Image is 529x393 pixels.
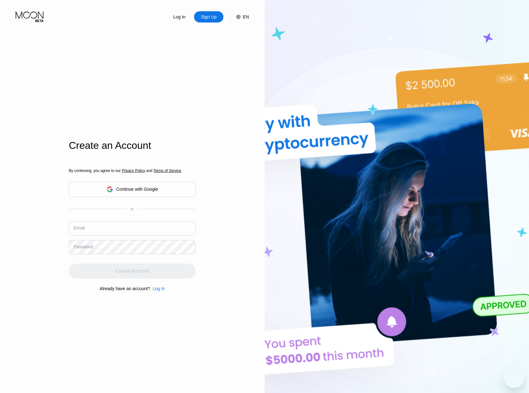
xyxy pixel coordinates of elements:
div: EN [230,11,249,23]
div: Password [74,244,93,249]
span: and [145,169,153,173]
div: EN [243,14,249,19]
div: or [131,207,134,211]
div: Continue with Google [69,182,196,197]
span: Privacy Policy [122,169,145,173]
div: Email [74,225,85,230]
div: Log In [153,286,165,291]
div: By continuing, you agree to our [69,169,196,173]
div: Already have an account? [100,286,150,291]
div: Sign Up [194,11,223,23]
div: Continue with Google [116,187,158,192]
div: Sign Up [200,14,217,20]
div: Create an Account [69,140,196,151]
div: Log In [150,286,165,291]
span: Terms of Service [153,169,181,173]
div: Log In [173,14,186,20]
iframe: Button to launch messaging window [504,368,524,388]
div: Log In [165,11,194,23]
